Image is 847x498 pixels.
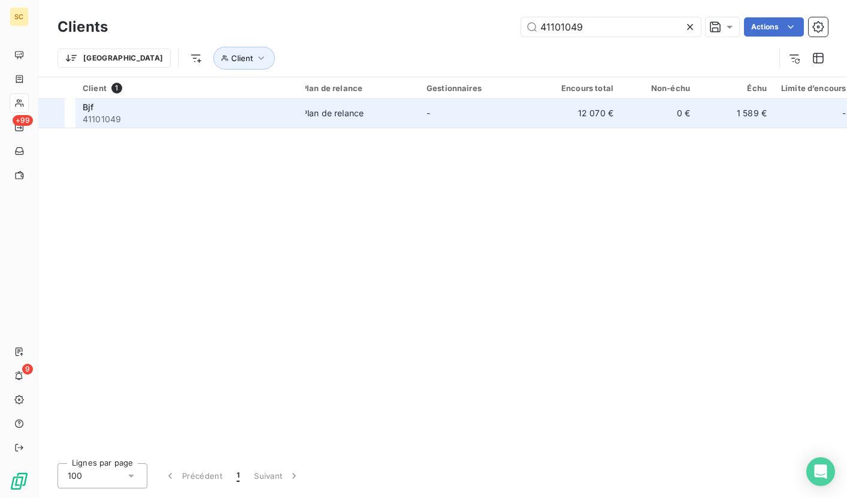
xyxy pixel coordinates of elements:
button: Actions [744,17,804,37]
div: Gestionnaires [426,83,537,93]
td: 0 € [621,99,697,128]
div: Limite d’encours [781,83,846,93]
span: Bjf [83,102,93,112]
div: Plan de relance [302,107,364,119]
div: Échu [704,83,767,93]
span: 1 [237,470,240,482]
span: 41101049 [83,113,298,125]
div: Open Intercom Messenger [806,457,835,486]
button: 1 [229,463,247,488]
span: Client [231,53,253,63]
h3: Clients [58,16,108,38]
img: Logo LeanPay [10,472,29,491]
span: - [426,108,430,118]
div: Encours total [551,83,613,93]
div: SC [10,7,29,26]
div: Non-échu [628,83,690,93]
span: 1 [111,83,122,93]
button: Suivant [247,463,307,488]
span: Client [83,83,107,93]
button: [GEOGRAPHIC_DATA] [58,49,171,68]
span: 100 [68,470,82,482]
span: 9 [22,364,33,375]
span: +99 [13,115,33,126]
td: 12 070 € [544,99,621,128]
td: 1 589 € [697,99,774,128]
a: +99 [10,117,28,137]
button: Précédent [157,463,229,488]
span: - [842,107,846,119]
button: Client [213,47,275,70]
div: Plan de relance [302,83,412,93]
input: Rechercher [521,17,701,37]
